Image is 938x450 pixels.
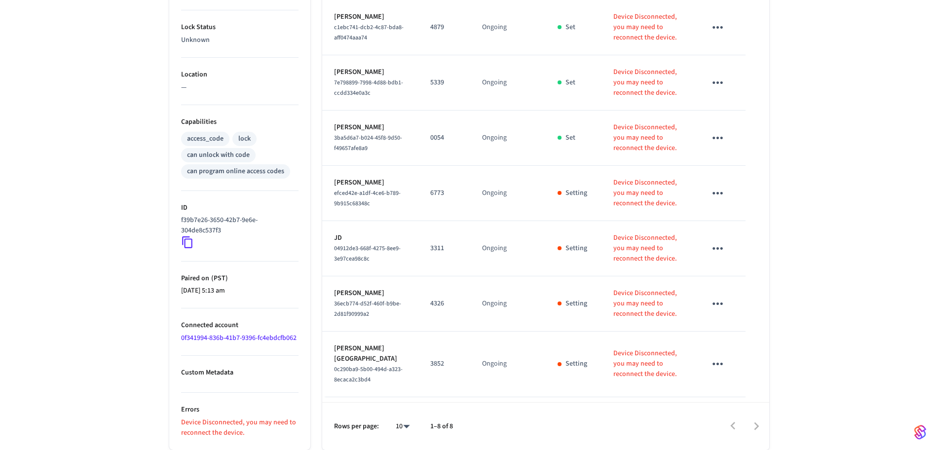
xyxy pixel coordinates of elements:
[565,133,575,143] p: Set
[470,55,546,111] td: Ongoing
[181,215,295,236] p: f39b7e26-3650-42b7-9e6e-304de8c537f3
[334,244,401,263] span: 04912de3-668f-4275-8ee9-3e97cea98c8c
[334,343,407,364] p: [PERSON_NAME][GEOGRAPHIC_DATA]
[613,348,682,379] p: Device Disconnected, you may need to reconnect the device.
[334,134,402,152] span: 3ba5d6a7-b024-45f8-9d50-f49657afe8a9
[613,12,682,43] p: Device Disconnected, you may need to reconnect the device.
[187,134,224,144] div: access_code
[181,417,299,438] p: Device Disconnected, you may need to reconnect the device.
[470,166,546,221] td: Ongoing
[430,243,458,254] p: 3311
[334,178,407,188] p: [PERSON_NAME]
[334,421,379,432] p: Rows per page:
[613,122,682,153] p: Device Disconnected, you may need to reconnect the device.
[391,419,414,434] div: 10
[334,189,401,208] span: efced42e-a1df-4ce6-b789-9b915c68348c
[565,359,587,369] p: Setting
[334,67,407,77] p: [PERSON_NAME]
[181,368,299,378] p: Custom Metadata
[430,421,453,432] p: 1–8 of 8
[238,134,251,144] div: lock
[430,133,458,143] p: 0054
[187,150,250,160] div: can unlock with code
[334,23,404,42] span: c1ebc741-dcb2-4c87-bda8-aff0474aaa74
[181,405,299,415] p: Errors
[565,188,587,198] p: Setting
[181,82,299,93] p: —
[334,78,403,97] span: 7e798899-7998-4d88-bdb1-ccdd334e0a3c
[565,299,587,309] p: Setting
[430,77,458,88] p: 5339
[565,243,587,254] p: Setting
[613,178,682,209] p: Device Disconnected, you may need to reconnect the device.
[613,67,682,98] p: Device Disconnected, you may need to reconnect the device.
[181,117,299,127] p: Capabilities
[181,286,299,296] p: [DATE] 5:13 am
[430,299,458,309] p: 4326
[334,365,403,384] span: 0c290ba9-5b00-494d-a323-8ecaca2c3bd4
[181,203,299,213] p: ID
[181,273,299,284] p: Paired on
[613,288,682,319] p: Device Disconnected, you may need to reconnect the device.
[334,288,407,299] p: [PERSON_NAME]
[181,22,299,33] p: Lock Status
[334,233,407,243] p: JD
[209,273,228,283] span: ( PST )
[470,332,546,397] td: Ongoing
[565,77,575,88] p: Set
[334,122,407,133] p: [PERSON_NAME]
[181,320,299,331] p: Connected account
[430,188,458,198] p: 6773
[470,111,546,166] td: Ongoing
[334,12,407,22] p: [PERSON_NAME]
[613,233,682,264] p: Device Disconnected, you may need to reconnect the device.
[181,35,299,45] p: Unknown
[470,221,546,276] td: Ongoing
[470,276,546,332] td: Ongoing
[430,359,458,369] p: 3852
[565,22,575,33] p: Set
[914,424,926,440] img: SeamLogoGradient.69752ec5.svg
[187,166,284,177] div: can program online access codes
[181,70,299,80] p: Location
[430,22,458,33] p: 4879
[334,300,401,318] span: 36ecb774-d52f-460f-b9be-2d81f90999a2
[181,333,297,343] a: 0f341994-836b-41b7-9396-fc4ebdcfb062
